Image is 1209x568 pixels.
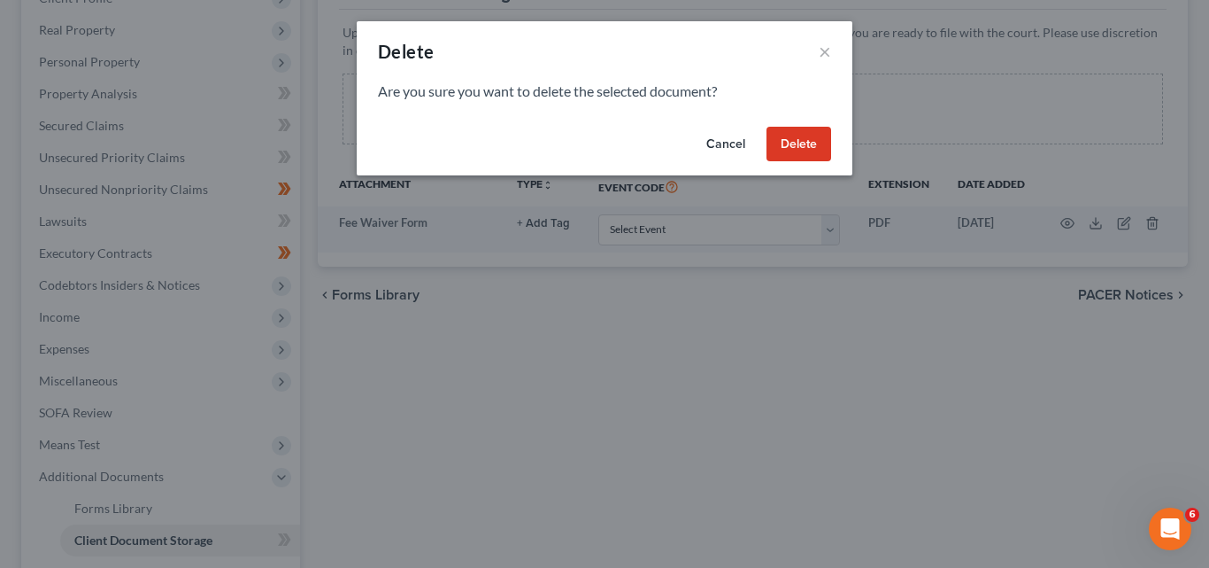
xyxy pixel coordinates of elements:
[378,39,434,64] div: Delete
[1185,508,1199,522] span: 6
[1149,508,1191,550] iframe: Intercom live chat
[819,41,831,62] button: ×
[766,127,831,162] button: Delete
[378,82,831,102] p: Are you sure you want to delete the selected document?
[692,127,759,162] button: Cancel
